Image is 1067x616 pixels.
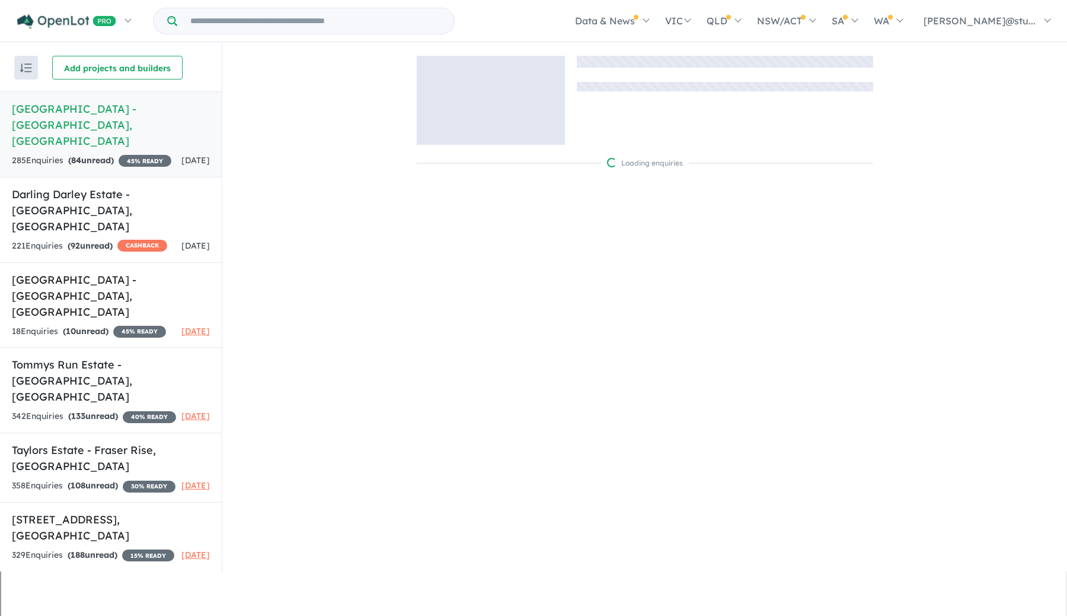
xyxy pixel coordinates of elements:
[12,154,171,168] div: 285 Enquir ies
[12,409,176,424] div: 342 Enquir ies
[71,155,81,166] span: 84
[12,479,175,493] div: 358 Enquir ies
[122,550,174,561] span: 15 % READY
[68,550,117,560] strong: ( unread)
[117,240,167,252] span: CASHBACK
[181,240,210,251] span: [DATE]
[181,326,210,336] span: [DATE]
[123,411,176,423] span: 40 % READY
[52,56,183,80] button: Add projects and builders
[12,239,167,253] div: 221 Enquir ies
[71,480,85,491] span: 108
[12,548,174,563] div: 329 Enquir ies
[12,272,210,320] h5: [GEOGRAPHIC_DATA] - [GEOGRAPHIC_DATA] , [GEOGRAPHIC_DATA]
[71,550,85,560] span: 188
[181,411,210,421] span: [DATE]
[113,326,166,338] span: 45 % READY
[607,157,683,169] div: Loading enquiries
[12,101,210,149] h5: [GEOGRAPHIC_DATA] - [GEOGRAPHIC_DATA] , [GEOGRAPHIC_DATA]
[123,481,175,493] span: 30 % READY
[180,8,452,34] input: Try estate name, suburb, builder or developer
[71,411,85,421] span: 133
[66,326,76,336] span: 10
[12,357,210,405] h5: Tommys Run Estate - [GEOGRAPHIC_DATA] , [GEOGRAPHIC_DATA]
[12,186,210,234] h5: Darling Darley Estate - [GEOGRAPHIC_DATA] , [GEOGRAPHIC_DATA]
[20,63,32,72] img: sort.svg
[181,155,210,166] span: [DATE]
[181,550,210,560] span: [DATE]
[63,326,108,336] strong: ( unread)
[68,155,114,166] strong: ( unread)
[68,240,113,251] strong: ( unread)
[12,512,210,544] h5: [STREET_ADDRESS] , [GEOGRAPHIC_DATA]
[17,14,116,29] img: Openlot PRO Logo White
[181,480,210,491] span: [DATE]
[119,155,171,167] span: 45 % READY
[68,411,118,421] strong: ( unread)
[68,480,118,491] strong: ( unread)
[12,325,166,339] div: 18 Enquir ies
[12,442,210,474] h5: Taylors Estate - Fraser Rise , [GEOGRAPHIC_DATA]
[71,240,80,251] span: 92
[924,15,1036,27] span: [PERSON_NAME]@stu...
